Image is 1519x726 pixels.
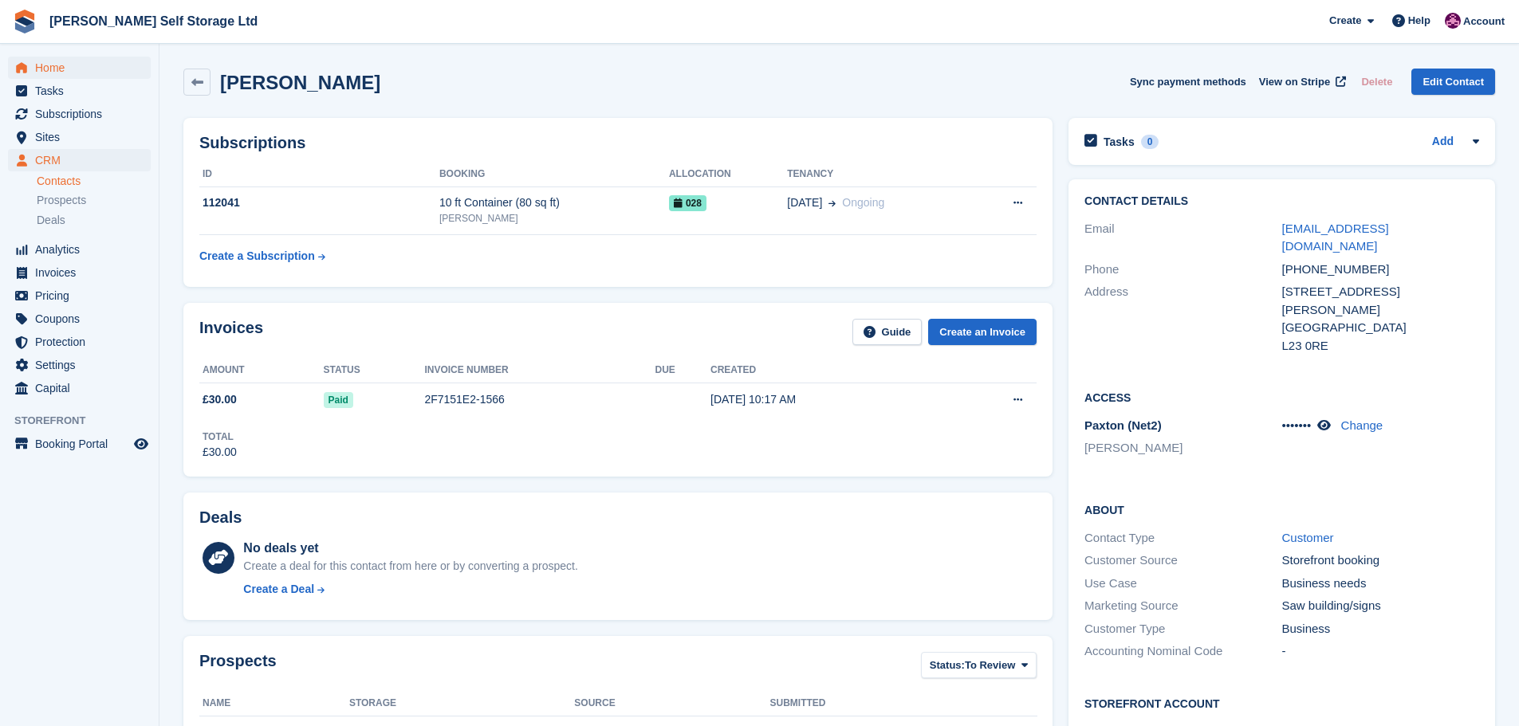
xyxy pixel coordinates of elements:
div: [PERSON_NAME] [439,211,669,226]
div: Accounting Nominal Code [1084,642,1281,661]
div: Customer Type [1084,620,1281,638]
div: Address [1084,283,1281,355]
th: Status [324,358,425,383]
a: menu [8,433,151,455]
div: Saw building/signs [1282,597,1479,615]
a: Guide [852,319,923,345]
button: Status: To Review [921,652,1037,678]
h2: [PERSON_NAME] [220,72,380,93]
h2: Tasks [1104,135,1135,149]
span: Ongoing [842,196,884,209]
a: Change [1341,418,1383,432]
a: menu [8,354,151,376]
a: Add [1432,133,1454,151]
a: menu [8,261,151,284]
span: Storefront [14,413,159,429]
a: Prospects [37,192,151,209]
a: Create an Invoice [928,319,1037,345]
div: Business [1282,620,1479,638]
div: 112041 [199,194,439,211]
div: Marketing Source [1084,597,1281,615]
div: [PHONE_NUMBER] [1282,261,1479,279]
button: Delete [1355,69,1399,95]
div: [GEOGRAPHIC_DATA] [1282,319,1479,337]
span: Create [1329,13,1361,29]
div: £30.00 [203,444,237,461]
a: menu [8,308,151,330]
span: Prospects [37,193,86,208]
h2: Deals [199,508,242,527]
img: Lydia Wild [1445,13,1461,29]
th: Amount [199,358,324,383]
a: menu [8,57,151,79]
div: Total [203,430,237,444]
div: Customer Source [1084,551,1281,570]
span: Protection [35,331,131,353]
th: Name [199,691,349,716]
h2: Storefront Account [1084,695,1479,711]
th: ID [199,162,439,187]
span: To Review [965,657,1015,673]
div: Storefront booking [1282,551,1479,570]
div: 2F7151E2-1566 [424,391,655,408]
h2: Access [1084,389,1479,405]
span: Status: [930,657,965,673]
div: - [1282,642,1479,661]
div: No deals yet [243,539,577,558]
div: Business needs [1282,575,1479,593]
a: [EMAIL_ADDRESS][DOMAIN_NAME] [1282,222,1389,253]
a: Contacts [37,174,151,189]
a: menu [8,126,151,148]
a: menu [8,80,151,102]
th: Created [710,358,945,383]
h2: Invoices [199,319,263,345]
span: Analytics [35,238,131,261]
div: Create a Subscription [199,248,315,265]
a: menu [8,285,151,307]
span: Coupons [35,308,131,330]
h2: Subscriptions [199,134,1037,152]
span: Paid [324,392,353,408]
a: Customer [1282,531,1334,544]
a: menu [8,238,151,261]
img: stora-icon-8386f47178a22dfd0bd8f6a31ec36ba5ce8667c1dd55bd0f319d3a0aa187defe.svg [13,10,37,33]
h2: About [1084,501,1479,517]
th: Tenancy [787,162,973,187]
h2: Prospects [199,652,277,681]
span: [DATE] [787,194,822,211]
span: CRM [35,149,131,171]
span: Subscriptions [35,103,131,125]
th: Source [574,691,769,716]
div: L23 0RE [1282,337,1479,355]
a: Deals [37,212,151,229]
th: Invoice number [424,358,655,383]
span: ••••••• [1282,418,1312,432]
a: menu [8,377,151,399]
span: Deals [37,213,65,228]
div: Phone [1084,261,1281,279]
a: Create a Deal [243,581,577,598]
div: 10 ft Container (80 sq ft) [439,194,669,211]
span: 028 [669,195,706,211]
th: Storage [349,691,574,716]
div: Create a Deal [243,581,314,598]
div: Use Case [1084,575,1281,593]
a: Create a Subscription [199,241,325,271]
div: [PERSON_NAME] [1282,301,1479,320]
button: Sync payment methods [1130,69,1246,95]
span: View on Stripe [1259,74,1330,90]
a: View on Stripe [1253,69,1349,95]
a: Edit Contact [1411,69,1495,95]
div: Contact Type [1084,529,1281,547]
th: Due [655,358,710,383]
span: Settings [35,354,131,376]
span: Sites [35,126,131,148]
span: Paxton (Net2) [1084,418,1162,432]
div: [DATE] 10:17 AM [710,391,945,408]
a: menu [8,331,151,353]
span: Invoices [35,261,131,284]
a: Preview store [132,434,151,453]
div: Create a deal for this contact from here or by converting a prospect. [243,558,577,575]
span: Account [1463,14,1505,29]
th: Submitted [770,691,1037,716]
